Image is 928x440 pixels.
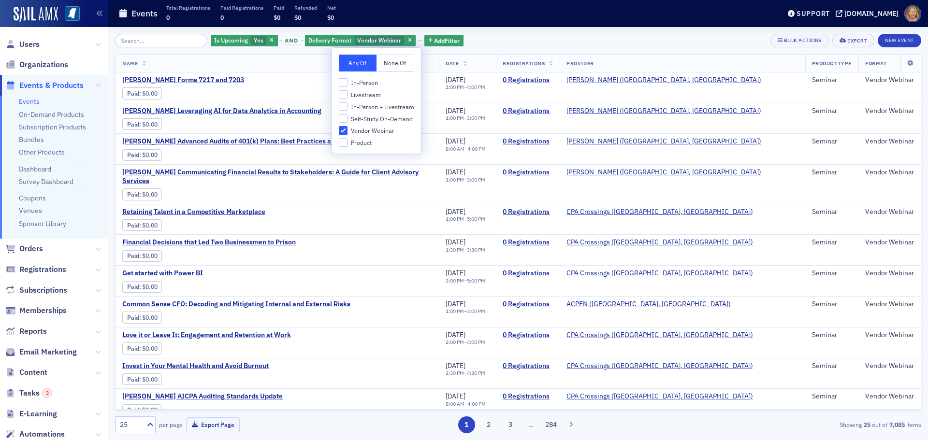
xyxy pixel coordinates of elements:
[305,35,416,47] div: Vendor Webinar
[58,6,80,23] a: View Homepage
[339,78,414,87] label: In-Person
[503,362,553,370] a: 0 Registrations
[503,300,553,309] a: 0 Registrations
[566,392,753,401] a: CPA Crossings ([GEOGRAPHIC_DATA], [GEOGRAPHIC_DATA])
[142,222,158,229] span: $0.00
[142,376,158,383] span: $0.00
[543,416,560,433] button: 284
[294,4,317,11] p: Refunded
[127,283,142,290] span: :
[351,115,413,123] span: Self-Study On-Demand
[339,55,377,71] button: Any Of
[446,277,464,284] time: 3:00 PM
[122,250,162,262] div: Paid: 0 - $0
[865,208,914,216] div: Vendor Webinar
[865,76,914,85] div: Vendor Webinar
[127,121,142,128] span: :
[446,177,485,183] div: –
[142,345,158,352] span: $0.00
[5,347,77,357] a: Email Marketing
[351,139,372,147] span: Product
[566,269,753,278] a: CPA Crossings ([GEOGRAPHIC_DATA], [GEOGRAPHIC_DATA])
[122,208,285,216] a: Retaining Talent in a Competitive Marketplace
[19,243,43,254] span: Orders
[812,107,852,115] div: Seminar
[865,269,914,278] div: Vendor Webinar
[122,269,285,278] a: Get started with Power BI
[446,146,486,152] div: –
[351,127,394,135] span: Vendor Webinar
[502,416,519,433] button: 3
[566,76,761,85] a: [PERSON_NAME] ([GEOGRAPHIC_DATA], [GEOGRAPHIC_DATA])
[19,177,73,186] a: Survey Dashboard
[308,36,351,44] span: Delivery Format
[122,168,432,185] a: [PERSON_NAME] Communicating Financial Results to Stakeholders: A Guide for Client Advisory Services
[503,331,553,340] a: 0 Registrations
[327,14,334,21] span: $0
[467,308,485,314] time: 3:00 PM
[351,79,378,87] span: In-Person
[812,137,852,146] div: Seminar
[127,222,142,229] span: :
[467,176,485,183] time: 3:00 PM
[904,5,921,22] span: Profile
[865,60,886,67] span: Format
[294,14,301,21] span: $0
[19,123,86,131] a: Subscription Products
[503,208,553,216] a: 0 Registrations
[446,361,465,370] span: [DATE]
[458,416,475,433] button: 1
[351,103,414,111] span: In-Person + Livestream
[887,420,906,429] strong: 7,085
[122,300,350,309] span: Common Sense CFO: Decoding and Mitigating Internal and External Risks
[5,285,67,296] a: Subscriptions
[127,191,139,198] a: Paid
[274,4,284,11] p: Paid
[812,269,852,278] div: Seminar
[122,60,138,67] span: Name
[127,376,139,383] a: Paid
[142,121,158,128] span: $0.00
[446,215,464,222] time: 1:00 PM
[339,90,414,99] label: Livestream
[446,370,485,376] div: –
[127,314,139,321] a: Paid
[19,305,67,316] span: Memberships
[42,388,52,398] div: 3
[19,388,52,398] span: Tasks
[865,107,914,115] div: Vendor Webinar
[446,168,465,176] span: [DATE]
[446,308,464,314] time: 1:00 PM
[127,314,142,321] span: :
[19,409,57,419] span: E-Learning
[339,126,414,135] label: Vendor Webinar
[115,34,207,47] input: Search…
[566,60,594,67] span: Provider
[566,331,753,340] span: CPA Crossings (Rochester, MI)
[122,219,162,231] div: Paid: 0 - $0
[5,429,65,440] a: Automations
[339,102,414,111] label: In-Person + Livestream
[503,238,553,247] a: 0 Registrations
[19,165,51,173] a: Dashboard
[446,330,465,339] span: [DATE]
[446,216,485,222] div: –
[166,14,170,21] span: 0
[5,243,43,254] a: Orders
[122,362,285,370] span: Invest in Your Mental Health and Avoid Burnout
[122,107,321,115] a: [PERSON_NAME] Leveraging AI for Data Analytics in Accounting
[446,176,464,183] time: 1:00 PM
[812,208,852,216] div: Seminar
[865,300,914,309] div: Vendor Webinar
[120,420,141,430] div: 25
[282,37,301,44] span: and
[878,34,921,47] button: New Event
[862,420,872,429] strong: 25
[127,151,139,158] a: Paid
[566,238,753,247] a: CPA Crossings ([GEOGRAPHIC_DATA], [GEOGRAPHIC_DATA])
[122,168,432,185] span: Surgent's Communicating Financial Results to Stakeholders: A Guide for Client Advisory Services
[865,168,914,177] div: Vendor Webinar
[122,331,291,340] a: Love it or Leave It: Engagement and Retention at Work
[503,392,553,401] a: 0 Registrations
